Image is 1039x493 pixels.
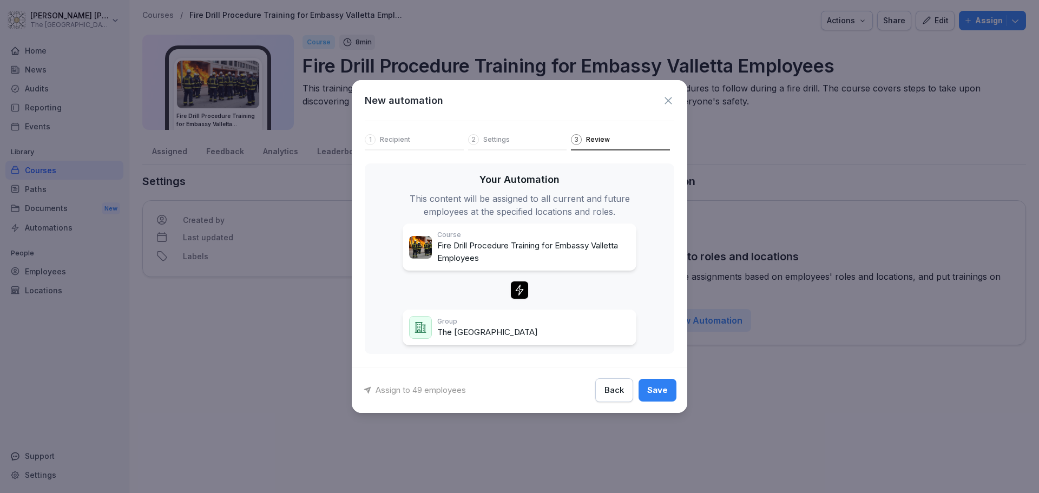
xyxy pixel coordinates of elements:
p: Course [437,230,630,240]
p: Review [586,135,610,144]
div: 1 [365,134,376,145]
div: Save [647,384,668,396]
p: This content will be assigned to all current and future employees at the specified locations and ... [403,192,636,218]
p: Settings [483,135,510,144]
p: Assign to 49 employees [376,384,466,397]
button: Back [595,378,633,402]
p: Fire Drill Procedure Training for Embassy Valletta Employees [437,240,630,264]
p: Your Automation [479,172,560,187]
div: Back [604,384,624,396]
div: 3 [571,134,582,145]
p: Recipient [380,135,410,144]
div: 2 [468,134,479,145]
button: Save [639,379,676,402]
h1: New automation [365,93,443,108]
p: The [GEOGRAPHIC_DATA] [437,326,538,339]
p: Group [437,317,538,326]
